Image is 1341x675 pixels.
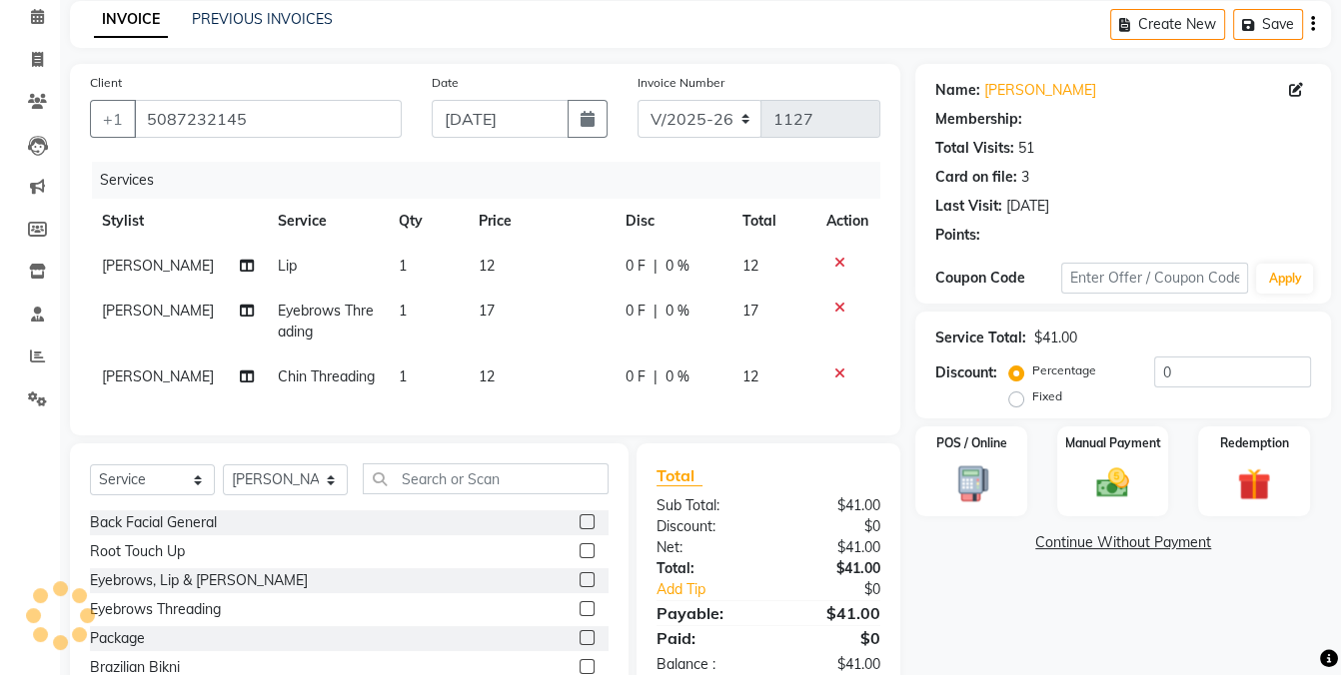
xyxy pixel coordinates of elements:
[1034,328,1077,348] div: $41.00
[768,626,895,650] div: $0
[638,74,724,92] label: Invoice Number
[936,434,1007,452] label: POS / Online
[479,367,495,385] span: 12
[935,268,1060,289] div: Coupon Code
[653,301,657,322] span: |
[768,516,895,537] div: $0
[278,302,374,340] span: Eyebrows Threading
[935,328,1026,348] div: Service Total:
[625,301,645,322] span: 0 F
[90,599,221,620] div: Eyebrows Threading
[479,302,495,320] span: 17
[665,366,688,387] span: 0 %
[90,199,266,244] th: Stylist
[657,465,702,486] span: Total
[1233,9,1303,40] button: Save
[789,579,895,600] div: $0
[935,109,1022,130] div: Membership:
[768,558,895,579] div: $41.00
[642,626,768,650] div: Paid:
[363,463,609,494] input: Search or Scan
[642,601,768,625] div: Payable:
[935,225,980,246] div: Points:
[90,628,145,649] div: Package
[935,362,997,383] div: Discount:
[742,257,758,275] span: 12
[742,302,758,320] span: 17
[935,167,1017,188] div: Card on file:
[984,80,1096,101] a: [PERSON_NAME]
[90,100,136,138] button: +1
[625,256,645,277] span: 0 F
[1018,138,1034,159] div: 51
[642,579,789,600] a: Add Tip
[730,199,814,244] th: Total
[90,512,217,533] div: Back Facial General
[1006,196,1049,217] div: [DATE]
[1227,464,1281,505] img: _gift.svg
[134,100,402,138] input: Search by Name/Mobile/Email/Code
[399,367,407,385] span: 1
[1064,434,1160,452] label: Manual Payment
[642,495,768,516] div: Sub Total:
[613,199,730,244] th: Disc
[399,257,407,275] span: 1
[1219,434,1288,452] label: Redemption
[479,257,495,275] span: 12
[935,138,1014,159] div: Total Visits:
[742,367,758,385] span: 12
[1061,263,1249,294] input: Enter Offer / Coupon Code
[653,256,657,277] span: |
[92,162,895,199] div: Services
[944,464,998,504] img: _pos-terminal.svg
[1256,264,1313,294] button: Apply
[935,196,1002,217] div: Last Visit:
[642,537,768,558] div: Net:
[1021,167,1029,188] div: 3
[399,302,407,320] span: 1
[278,257,297,275] span: Lip
[642,516,768,537] div: Discount:
[192,10,333,28] a: PREVIOUS INVOICES
[642,654,768,675] div: Balance :
[102,367,214,385] span: [PERSON_NAME]
[919,532,1327,553] a: Continue Without Payment
[278,367,375,385] span: Chin Threading
[768,601,895,625] div: $41.00
[653,366,657,387] span: |
[768,654,895,675] div: $41.00
[90,570,308,591] div: Eyebrows, Lip & [PERSON_NAME]
[102,257,214,275] span: [PERSON_NAME]
[1032,361,1096,379] label: Percentage
[625,366,645,387] span: 0 F
[768,495,895,516] div: $41.00
[768,537,895,558] div: $41.00
[1086,464,1140,502] img: _cash.svg
[935,80,980,101] div: Name:
[90,541,185,562] div: Root Touch Up
[814,199,880,244] th: Action
[94,2,168,38] a: INVOICE
[432,74,459,92] label: Date
[642,558,768,579] div: Total:
[1032,387,1062,405] label: Fixed
[90,74,122,92] label: Client
[665,256,688,277] span: 0 %
[467,199,613,244] th: Price
[387,199,467,244] th: Qty
[102,302,214,320] span: [PERSON_NAME]
[665,301,688,322] span: 0 %
[1110,9,1225,40] button: Create New
[266,199,387,244] th: Service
